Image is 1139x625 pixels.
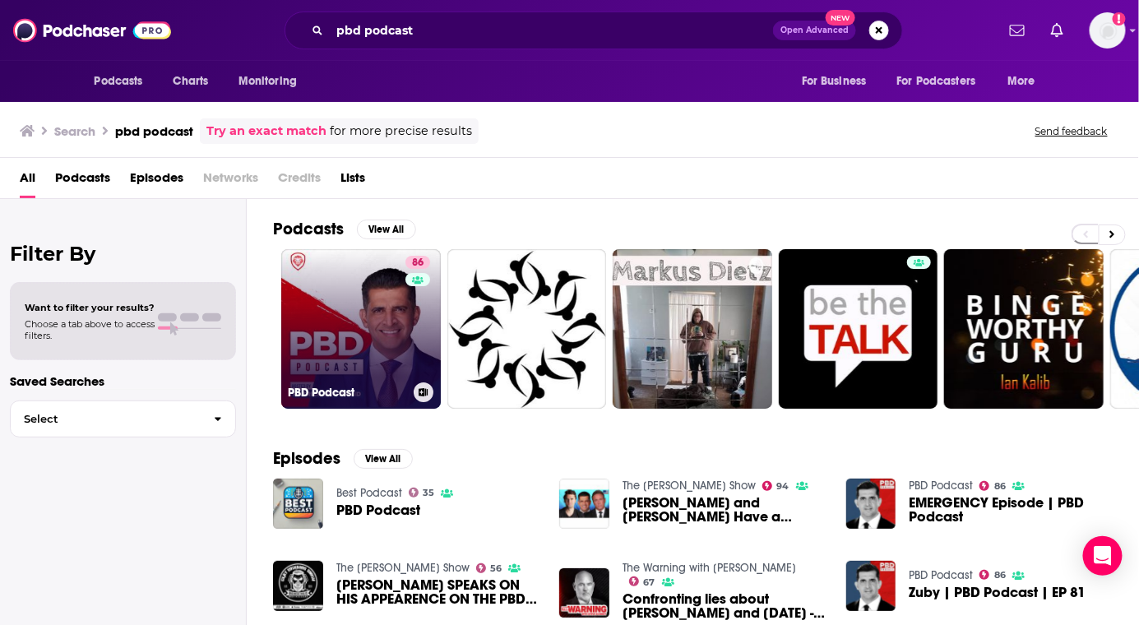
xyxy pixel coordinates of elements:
[412,255,424,271] span: 86
[846,561,896,611] img: Zuby | PBD Podcast | EP 81
[273,219,344,239] h2: Podcasts
[623,496,826,524] a: Charlie Kirk and Chris Cuomo Have a Conversation on The PBD Podcast
[790,66,887,97] button: open menu
[994,483,1006,490] span: 86
[1003,16,1031,44] a: Show notifications dropdown
[95,70,143,93] span: Podcasts
[887,66,1000,97] button: open menu
[979,481,1006,491] a: 86
[354,449,413,469] button: View All
[1030,124,1113,138] button: Send feedback
[288,386,407,400] h3: PBD Podcast
[336,578,540,606] a: DOUGLAS CARSWELL SPEAKS ON HIS APPEARENCE ON THE PBD PODCAST
[25,318,155,341] span: Choose a tab above to access filters.
[115,123,193,139] h3: pbd podcast
[1090,12,1126,49] button: Show profile menu
[10,400,236,437] button: Select
[1090,12,1126,49] span: Logged in as Goodboy8
[777,483,789,490] span: 94
[273,448,413,469] a: EpisodesView All
[25,302,155,313] span: Want to filter your results?
[336,561,470,575] a: The Clay Edwards Show
[909,586,1086,600] a: Zuby | PBD Podcast | EP 81
[336,486,402,500] a: Best Podcast
[227,66,318,97] button: open menu
[773,21,856,40] button: Open AdvancedNew
[13,15,171,46] img: Podchaser - Follow, Share and Rate Podcasts
[238,70,297,93] span: Monitoring
[623,496,826,524] span: [PERSON_NAME] and [PERSON_NAME] Have a Conversation on The PBD Podcast
[130,164,183,198] a: Episodes
[163,66,219,97] a: Charts
[285,12,903,49] div: Search podcasts, credits, & more...
[909,568,973,582] a: PBD Podcast
[644,579,655,586] span: 67
[330,17,773,44] input: Search podcasts, credits, & more...
[762,481,789,491] a: 94
[20,164,35,198] a: All
[206,122,326,141] a: Try an exact match
[629,576,655,586] a: 67
[490,565,502,572] span: 56
[336,503,420,517] a: PBD Podcast
[623,561,796,575] a: The Warning with Steve Schmidt
[405,256,430,269] a: 86
[10,242,236,266] h2: Filter By
[1044,16,1070,44] a: Show notifications dropdown
[623,592,826,620] span: Confronting lies about [PERSON_NAME] and [DATE] - My PBD podcast appearance
[273,219,416,239] a: PodcastsView All
[273,448,340,469] h2: Episodes
[409,488,435,498] a: 35
[623,592,826,620] a: Confronting lies about Trump and Jan. 6th - My PBD podcast appearance
[1113,12,1126,25] svg: Add a profile image
[476,563,502,573] a: 56
[357,220,416,239] button: View All
[1090,12,1126,49] img: User Profile
[281,249,441,409] a: 86PBD Podcast
[994,572,1006,579] span: 86
[1083,536,1123,576] div: Open Intercom Messenger
[55,164,110,198] a: Podcasts
[10,373,236,389] p: Saved Searches
[174,70,209,93] span: Charts
[802,70,867,93] span: For Business
[1007,70,1035,93] span: More
[423,489,434,497] span: 35
[559,568,609,618] img: Confronting lies about Trump and Jan. 6th - My PBD podcast appearance
[273,479,323,529] img: PBD Podcast
[909,496,1113,524] a: EMERGENCY Episode | PBD Podcast
[54,123,95,139] h3: Search
[826,10,855,25] span: New
[897,70,976,93] span: For Podcasters
[203,164,258,198] span: Networks
[780,26,849,35] span: Open Advanced
[996,66,1056,97] button: open menu
[83,66,164,97] button: open menu
[340,164,365,198] a: Lists
[11,414,201,424] span: Select
[278,164,321,198] span: Credits
[273,561,323,611] img: DOUGLAS CARSWELL SPEAKS ON HIS APPEARENCE ON THE PBD PODCAST
[979,570,1006,580] a: 86
[559,479,609,529] img: Charlie Kirk and Chris Cuomo Have a Conversation on The PBD Podcast
[623,479,756,493] a: The Charlie Kirk Show
[330,122,472,141] span: for more precise results
[336,578,540,606] span: [PERSON_NAME] SPEAKS ON HIS APPEARENCE ON THE PBD PODCAST
[846,479,896,529] img: EMERGENCY Episode | PBD Podcast
[909,479,973,493] a: PBD Podcast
